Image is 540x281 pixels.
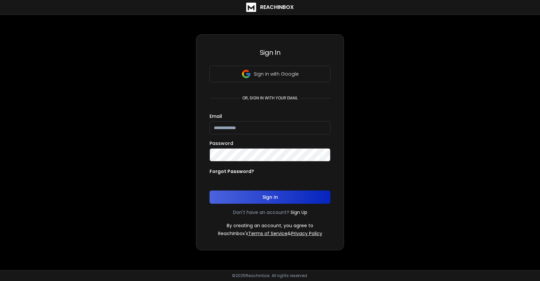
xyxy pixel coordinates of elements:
[246,3,256,12] img: logo
[233,209,289,216] p: Don't have an account?
[210,114,222,119] label: Email
[227,222,313,229] p: By creating an account, you agree to
[254,71,299,77] p: Sign in with Google
[240,95,300,101] p: or, sign in with your email
[210,141,233,146] label: Password
[210,191,330,204] button: Sign In
[260,3,294,11] h1: ReachInbox
[291,230,322,237] a: Privacy Policy
[210,48,330,57] h3: Sign In
[248,230,288,237] a: Terms of Service
[210,66,330,82] button: Sign in with Google
[246,3,294,12] a: ReachInbox
[210,168,254,175] p: Forgot Password?
[290,209,307,216] a: Sign Up
[218,230,322,237] p: ReachInbox's &
[232,273,308,278] p: © 2025 Reachinbox. All rights reserved.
